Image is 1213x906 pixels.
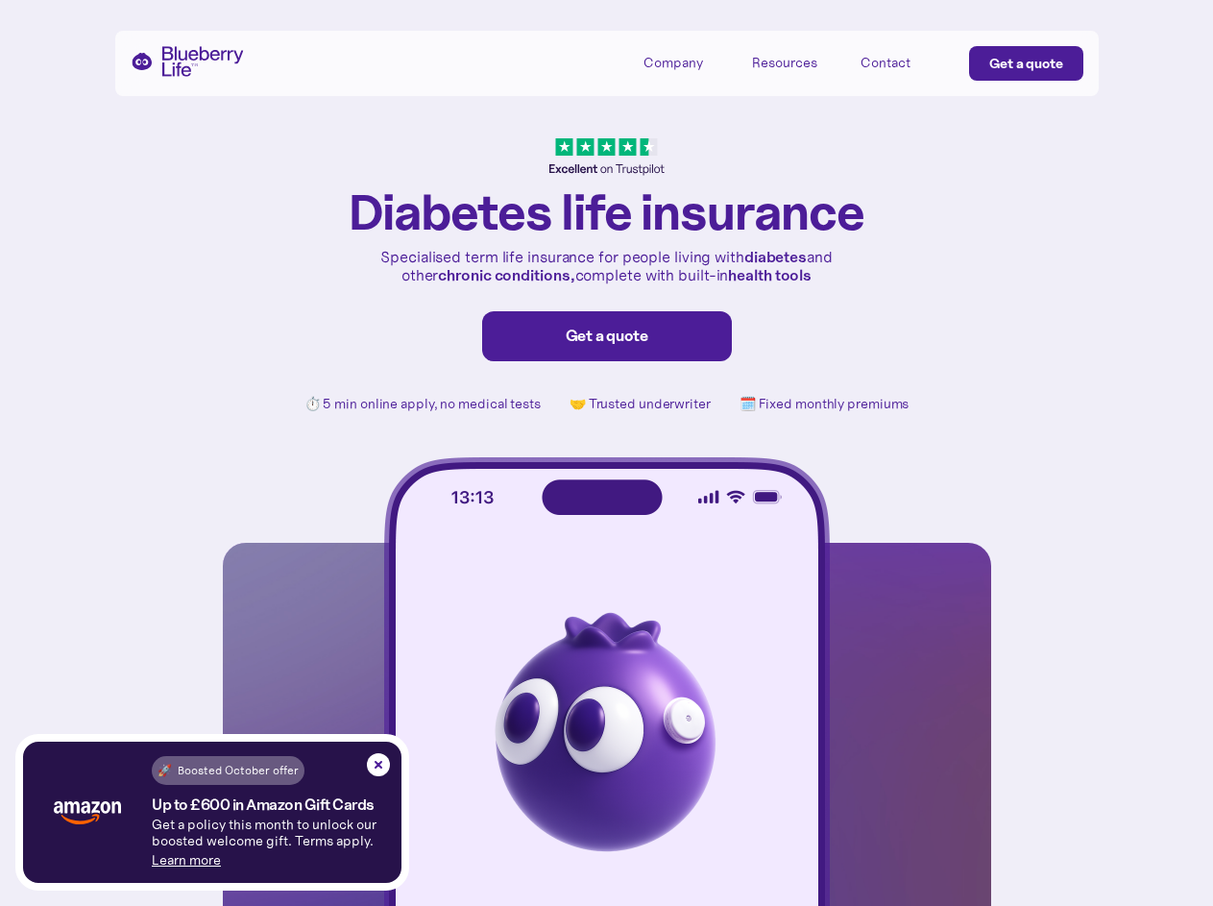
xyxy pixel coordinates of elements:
[502,327,712,346] div: Get a quote
[752,55,817,71] div: Resources
[643,46,730,78] div: Company
[376,248,837,284] p: Specialised term life insurance for people living with and other complete with built-in
[158,761,299,780] div: 🚀 Boosted October offer
[570,396,711,412] p: 🤝 Trusted underwriter
[861,55,910,71] div: Contact
[152,817,401,849] p: Get a policy this month to unlock our boosted welcome gift. Terms apply.
[728,265,812,284] strong: health tools
[744,247,807,266] strong: diabetes
[131,46,244,77] a: home
[438,265,574,284] strong: chronic conditions,
[969,46,1083,81] a: Get a quote
[304,396,541,412] p: ⏱️ 5 min online apply, no medical tests
[152,796,375,813] h4: Up to £600 in Amazon Gift Cards
[740,396,910,412] p: 🗓️ Fixed monthly premiums
[752,46,838,78] div: Resources
[349,185,864,238] h1: Diabetes life insurance
[482,311,732,361] a: Get a quote
[989,54,1063,73] div: Get a quote
[861,46,947,78] a: Contact
[152,851,221,869] a: Learn more
[643,55,703,71] div: Company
